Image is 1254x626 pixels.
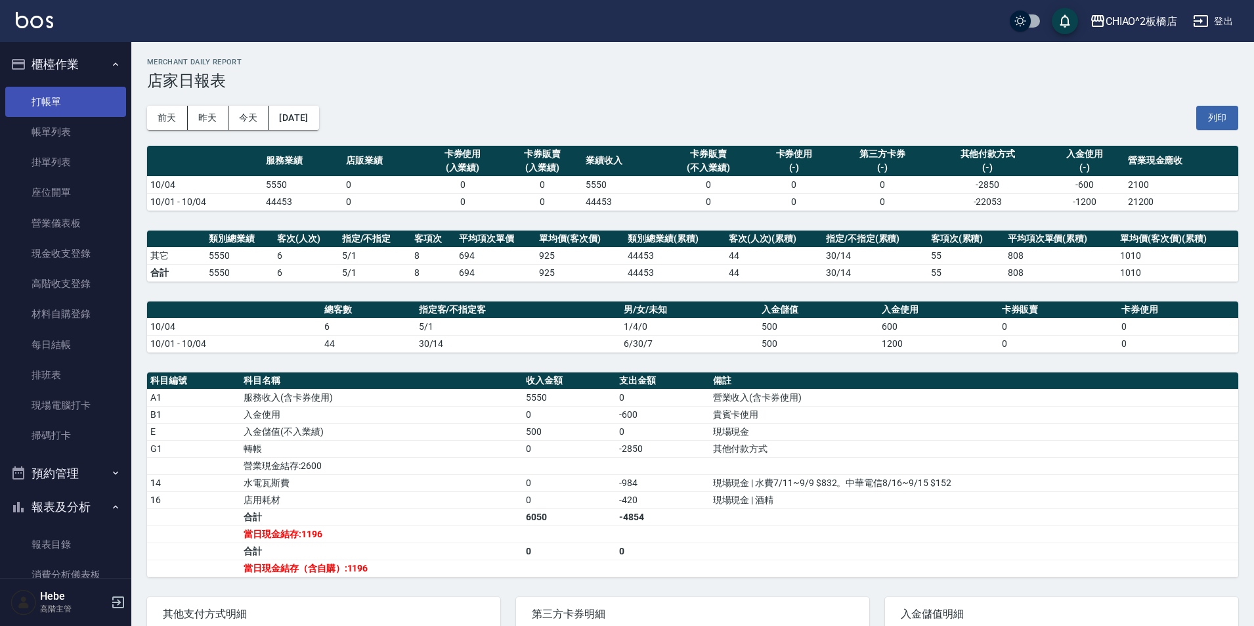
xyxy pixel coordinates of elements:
span: 入金儲值明細 [901,608,1222,621]
th: 備註 [710,372,1238,390]
td: A1 [147,389,240,406]
th: 類別總業績 [205,231,274,248]
td: 合計 [240,508,523,525]
td: 2100 [1125,176,1238,193]
button: 昨天 [188,106,228,130]
a: 營業儀表板 [5,208,126,238]
td: 0 [662,193,754,210]
td: 925 [536,264,624,281]
td: 合計 [147,264,205,281]
div: (-) [758,161,831,175]
td: 44 [321,335,416,352]
div: 入金使用 [1048,147,1121,161]
td: 16 [147,491,240,508]
td: 44 [725,247,823,264]
td: -420 [616,491,709,508]
td: 1010 [1117,264,1238,281]
td: 0 [834,193,930,210]
th: 客次(人次) [274,231,339,248]
th: 科目名稱 [240,372,523,390]
td: 6050 [523,508,616,525]
div: 卡券使用 [758,147,831,161]
button: 列印 [1196,106,1238,130]
td: E [147,423,240,440]
td: 入金儲值(不入業績) [240,423,523,440]
div: 卡券使用 [426,147,500,161]
th: 總客數 [321,302,416,319]
button: 櫃檯作業 [5,47,126,81]
th: 指定/不指定 [339,231,412,248]
td: 44453 [624,264,725,281]
th: 店販業績 [343,146,423,177]
td: 6/30/7 [620,335,758,352]
button: 登出 [1188,9,1238,34]
th: 指定/不指定(累積) [823,231,928,248]
span: 第三方卡券明細 [532,608,854,621]
td: 其他付款方式 [710,440,1238,457]
td: B1 [147,406,240,423]
h3: 店家日報表 [147,72,1238,90]
td: 6 [321,318,416,335]
td: -2850 [931,176,1045,193]
td: 0 [423,176,503,193]
td: 0 [662,176,754,193]
img: Person [11,589,37,615]
td: 44453 [624,247,725,264]
div: (-) [1048,161,1121,175]
td: 30/14 [823,264,928,281]
td: 0 [616,423,709,440]
th: 客項次 [411,231,456,248]
td: 現場現金 | 水費7/11~9/9 $832。中華電信8/16~9/15 $152 [710,474,1238,491]
th: 男/女/未知 [620,302,758,319]
td: 轉帳 [240,440,523,457]
th: 支出金額 [616,372,709,390]
table: a dense table [147,302,1238,353]
td: 10/04 [147,176,263,193]
td: 8 [411,247,456,264]
div: 卡券販賣 [666,147,751,161]
td: 合計 [240,543,523,560]
a: 現場電腦打卡 [5,390,126,420]
td: 10/01 - 10/04 [147,335,321,352]
td: 694 [456,247,536,264]
td: 0 [1118,318,1238,335]
td: 1/4/0 [620,318,758,335]
td: 其它 [147,247,205,264]
div: 第三方卡券 [837,147,927,161]
td: 0 [343,176,423,193]
div: (-) [934,161,1041,175]
td: 0 [754,176,834,193]
div: (入業績) [426,161,500,175]
th: 入金使用 [878,302,999,319]
td: 925 [536,247,624,264]
th: 客次(人次)(累積) [725,231,823,248]
td: 0 [523,543,616,560]
td: 0 [523,406,616,423]
a: 高階收支登錄 [5,269,126,299]
a: 消費分析儀表板 [5,560,126,590]
td: 808 [1005,264,1117,281]
td: 0 [616,389,709,406]
a: 現金收支登錄 [5,238,126,269]
td: 5550 [582,176,662,193]
td: 8 [411,264,456,281]
td: 0 [1118,335,1238,352]
td: 600 [878,318,999,335]
td: 營業收入(含卡券使用) [710,389,1238,406]
table: a dense table [147,146,1238,211]
td: 30 / 14 [823,247,928,264]
th: 卡券販賣 [999,302,1119,319]
td: -22053 [931,193,1045,210]
td: 6 [274,247,339,264]
td: 500 [523,423,616,440]
td: 6 [274,264,339,281]
td: 5/1 [339,264,412,281]
td: 44453 [263,193,343,210]
td: 0 [616,543,709,560]
td: 10/01 - 10/04 [147,193,263,210]
th: 平均項次單價 [456,231,536,248]
div: CHIAO^2板橋店 [1106,13,1178,30]
a: 掛單列表 [5,147,126,177]
th: 平均項次單價(累積) [1005,231,1117,248]
th: 科目編號 [147,372,240,390]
